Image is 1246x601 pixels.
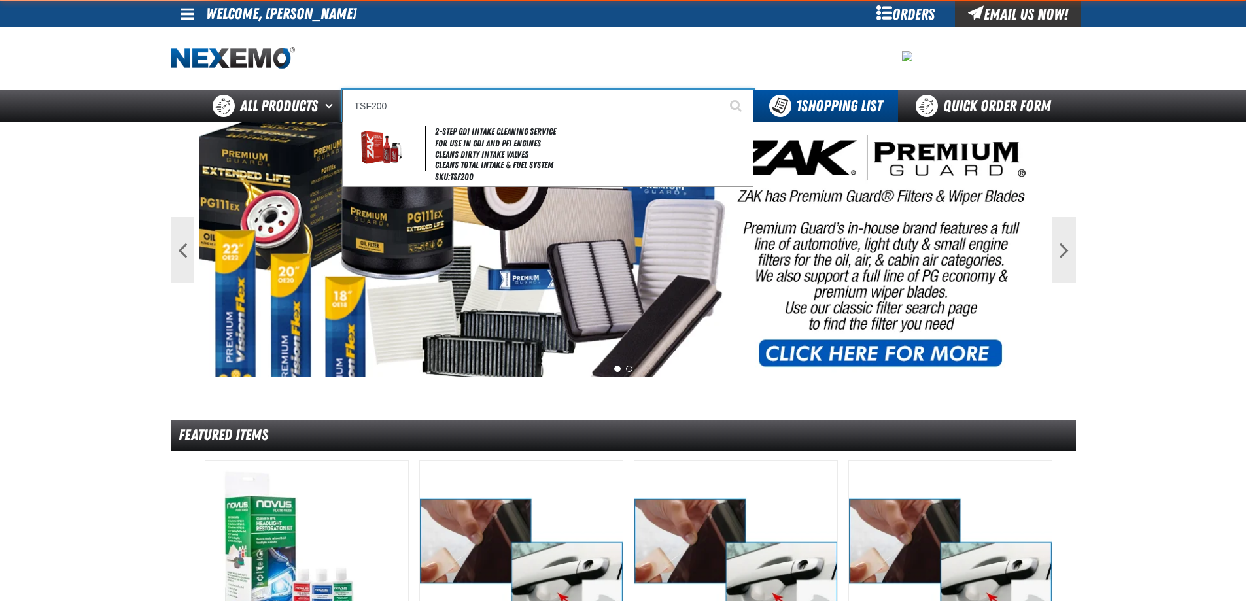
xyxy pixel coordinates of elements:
button: You have 1 Shopping List. Open to view details [753,90,898,122]
div: Featured Items [171,420,1076,451]
button: 1 of 2 [614,366,621,372]
button: 2 of 2 [626,366,632,372]
li: Cleans Dirty Intake Valves [435,149,750,160]
img: PG Filters & Wipers [199,122,1047,377]
li: For Use in GDI and PFI Engines [435,138,750,149]
li: Cleans Total Intake & Fuel System [435,160,750,171]
button: Previous [171,217,194,283]
span: SKU:TSF200 [435,171,474,182]
img: 3582f5c71ed677d1cb1f42fc97e79ade.jpeg [902,51,912,61]
input: Search [342,90,753,122]
span: 2-Step GDI Intake Cleaning Service [435,126,556,137]
button: Start Searching [721,90,753,122]
span: All Products [240,94,318,118]
button: Open All Products pages [320,90,342,122]
a: Quick Order Form [898,90,1075,122]
button: Next [1052,217,1076,283]
span: Shopping List [796,97,882,115]
strong: 1 [796,97,801,115]
img: 5b11582210d27797071929-twostepbox_0000_copy_preview.png [351,126,411,171]
img: Nexemo logo [171,47,295,70]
